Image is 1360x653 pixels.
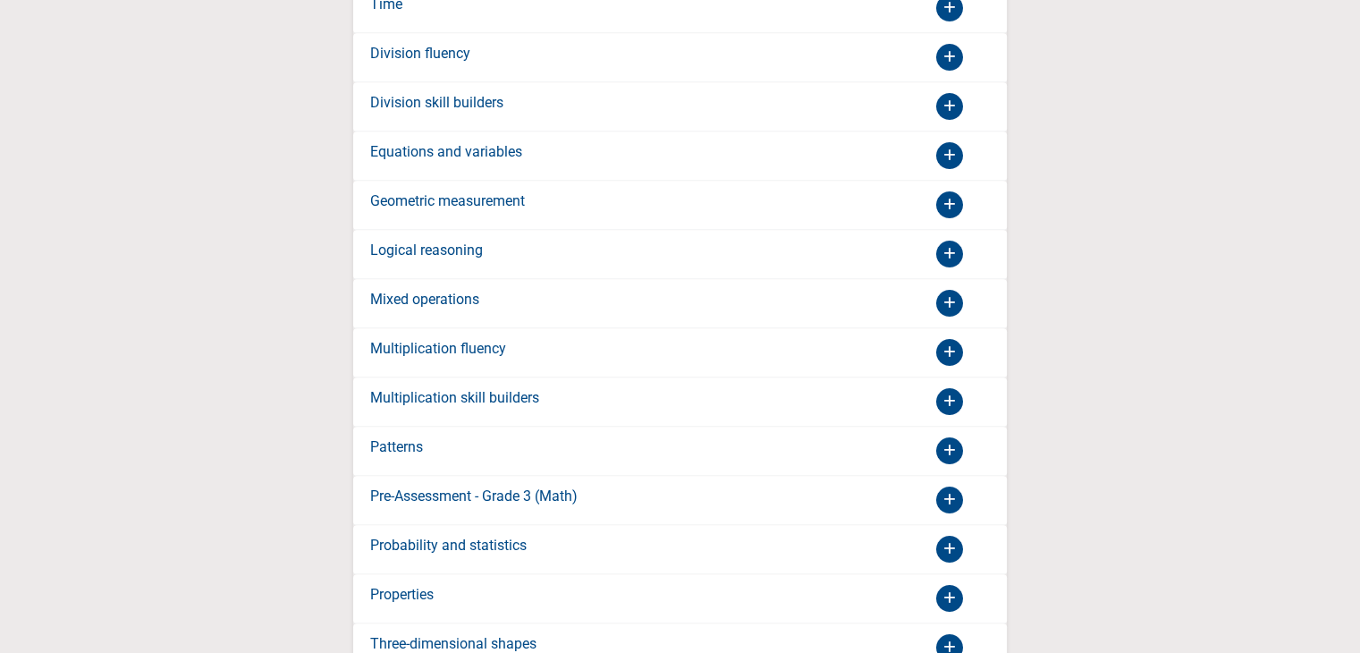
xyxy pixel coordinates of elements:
label: Mixed operations [370,289,479,310]
label: Patterns [370,437,423,458]
label: Properties [370,584,434,606]
label: Logical reasoning [370,240,483,261]
label: Pre-Assessment - Grade 3 (Math) [370,486,578,507]
label: Multiplication skill builders [370,387,539,409]
label: Equations and variables [370,141,522,163]
label: Geometric measurement [370,191,525,212]
label: Multiplication fluency [370,338,506,360]
label: Division fluency [370,43,470,64]
label: Division skill builders [370,92,503,114]
label: Probability and statistics [370,535,527,556]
